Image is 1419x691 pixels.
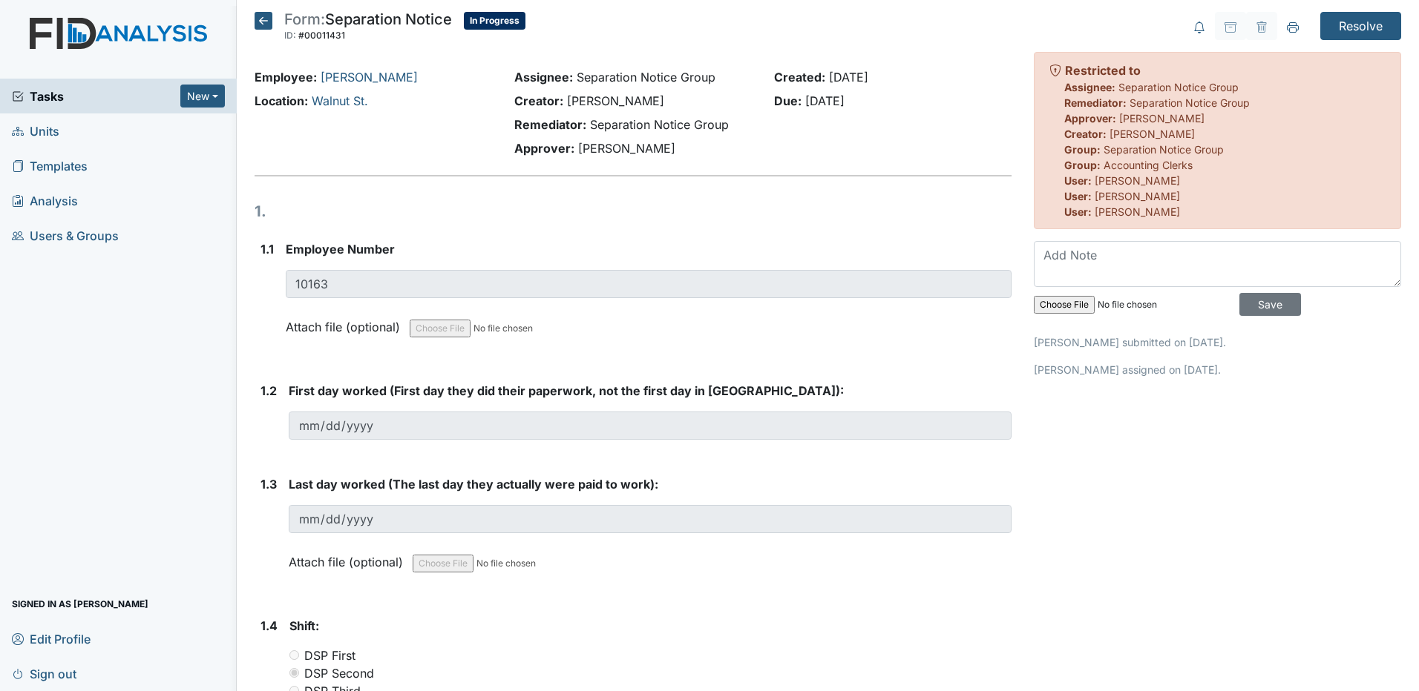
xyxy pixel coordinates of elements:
label: 1.1 [260,240,274,258]
strong: Assignee: [1064,81,1115,93]
strong: Creator: [514,93,563,108]
a: Tasks [12,87,180,105]
span: Edit Profile [12,627,91,650]
span: Users & Groups [12,224,119,247]
label: Attach file (optional) [289,545,409,571]
label: 1.3 [260,475,277,493]
strong: Due: [774,93,802,108]
label: DSP First [304,647,355,664]
a: [PERSON_NAME] [321,70,418,85]
input: DSP Second [289,668,299,678]
div: Separation Notice [284,12,452,44]
p: [PERSON_NAME] submitted on [DATE]. [1034,334,1401,350]
span: In Progress [464,12,525,30]
span: Shift: [289,618,319,633]
span: Separation Notice Group [1130,96,1250,109]
span: [PERSON_NAME] [578,141,675,156]
strong: Assignee: [514,70,573,85]
span: [DATE] [829,70,868,85]
span: Accounting Clerks [1104,159,1193,171]
span: Separation Notice Group [577,70,715,85]
strong: Creator: [1064,128,1107,140]
span: Sign out [12,662,76,685]
input: Save [1239,293,1301,316]
strong: Group: [1064,159,1101,171]
span: Form: [284,10,325,28]
span: [DATE] [805,93,845,108]
strong: Approver: [514,141,574,156]
label: 1.2 [260,382,277,400]
a: Walnut St. [312,93,368,108]
strong: Remediator: [1064,96,1127,109]
strong: User: [1064,205,1092,218]
input: Resolve [1320,12,1401,40]
span: #00011431 [298,30,345,41]
p: [PERSON_NAME] assigned on [DATE]. [1034,362,1401,377]
strong: Created: [774,70,825,85]
strong: Remediator: [514,117,586,132]
label: DSP Second [304,664,374,682]
label: Attach file (optional) [286,310,406,336]
strong: Restricted to [1065,63,1141,78]
span: Separation Notice Group [1118,81,1239,93]
span: Units [12,119,59,142]
span: Separation Notice Group [1104,143,1224,156]
input: DSP First [289,650,299,660]
span: Signed in as [PERSON_NAME] [12,592,148,615]
strong: Group: [1064,143,1101,156]
span: Last day worked (The last day they actually were paid to work): [289,477,658,492]
span: [PERSON_NAME] [567,93,664,108]
label: 1.4 [260,617,278,635]
span: Separation Notice Group [590,117,729,132]
span: Employee Number [286,242,395,257]
span: [PERSON_NAME] [1110,128,1195,140]
span: [PERSON_NAME] [1095,174,1180,187]
span: Templates [12,154,88,177]
span: [PERSON_NAME] [1095,205,1180,218]
strong: User: [1064,174,1092,187]
span: [PERSON_NAME] [1095,190,1180,202]
span: [PERSON_NAME] [1119,112,1205,125]
strong: User: [1064,190,1092,202]
strong: Approver: [1064,112,1116,125]
span: ID: [284,30,296,41]
h1: 1. [255,200,1012,222]
span: Analysis [12,189,78,212]
button: New [180,85,225,108]
strong: Employee: [255,70,317,85]
span: First day worked (First day they did their paperwork, not the first day in [GEOGRAPHIC_DATA]): [289,383,844,398]
strong: Location: [255,93,308,108]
